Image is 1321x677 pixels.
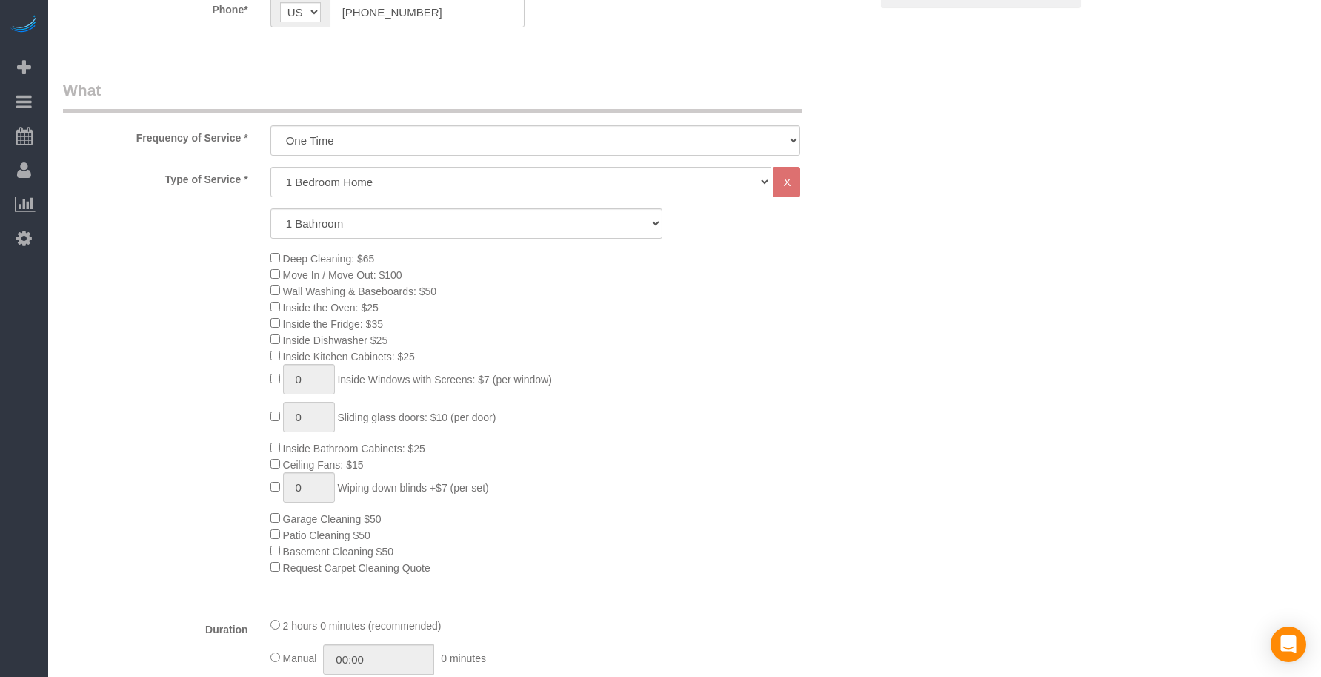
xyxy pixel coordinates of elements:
[9,15,39,36] img: Automaid Logo
[1271,627,1306,662] div: Open Intercom Messenger
[283,285,437,297] span: Wall Washing & Baseboards: $50
[283,269,402,281] span: Move In / Move Out: $100
[283,253,375,265] span: Deep Cleaning: $65
[283,334,388,346] span: Inside Dishwasher $25
[52,617,259,637] label: Duration
[283,443,425,455] span: Inside Bathroom Cabinets: $25
[283,529,370,541] span: Patio Cleaning $50
[283,318,383,330] span: Inside the Fridge: $35
[441,653,486,664] span: 0 minutes
[337,412,496,423] span: Sliding glass doors: $10 (per door)
[283,562,430,574] span: Request Carpet Cleaning Quote
[283,546,393,558] span: Basement Cleaning $50
[52,125,259,145] label: Frequency of Service *
[52,167,259,187] label: Type of Service *
[283,620,442,632] span: 2 hours 0 minutes (recommended)
[283,351,415,363] span: Inside Kitchen Cabinets: $25
[283,302,379,314] span: Inside the Oven: $25
[337,482,488,494] span: Wiping down blinds +$7 (per set)
[63,79,802,113] legend: What
[283,459,364,471] span: Ceiling Fans: $15
[283,513,382,525] span: Garage Cleaning $50
[283,653,317,664] span: Manual
[337,374,551,386] span: Inside Windows with Screens: $7 (per window)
